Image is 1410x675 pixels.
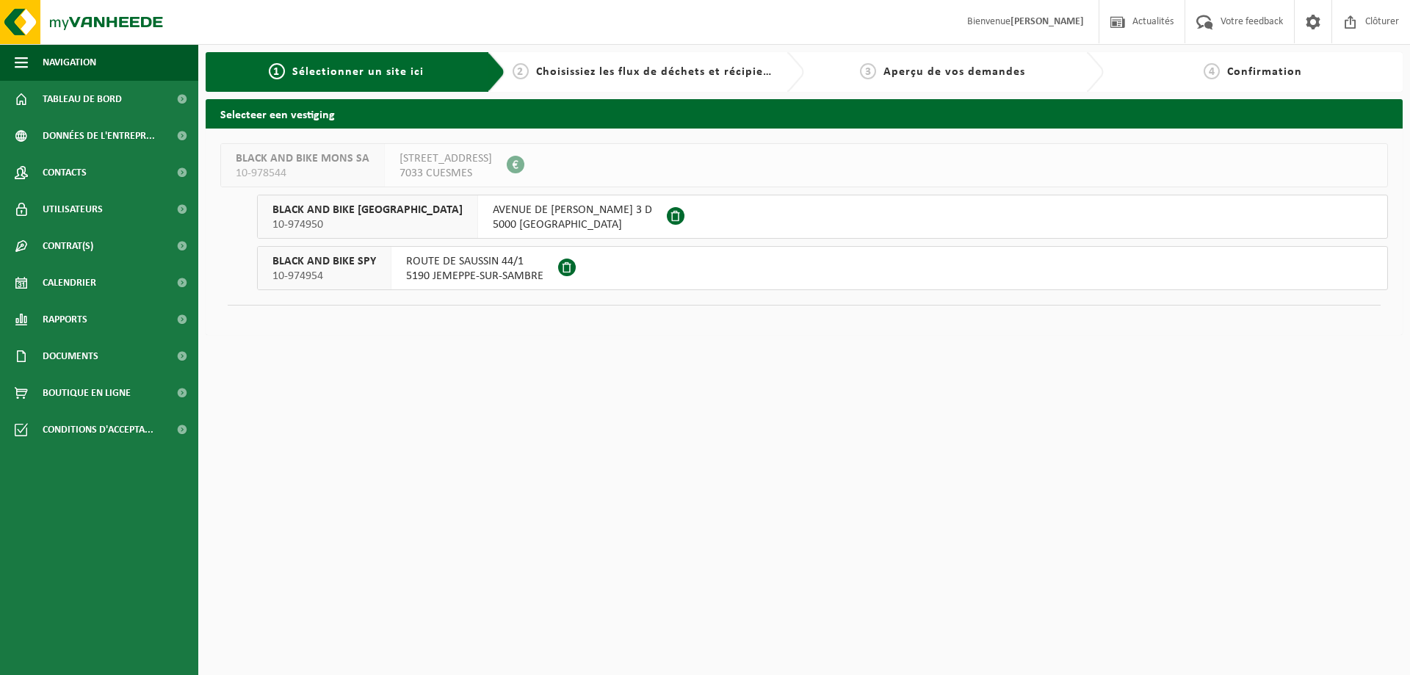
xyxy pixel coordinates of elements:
[1227,66,1302,78] span: Confirmation
[43,81,122,118] span: Tableau de bord
[399,151,492,166] span: [STREET_ADDRESS]
[536,66,781,78] span: Choisissiez les flux de déchets et récipients
[43,191,103,228] span: Utilisateurs
[272,269,376,284] span: 10-974954
[1204,63,1220,79] span: 4
[43,338,98,375] span: Documents
[43,411,153,448] span: Conditions d'accepta...
[206,99,1403,128] h2: Selecteer een vestiging
[860,63,876,79] span: 3
[292,66,424,78] span: Sélectionner un site ici
[493,203,652,217] span: AVENUE DE [PERSON_NAME] 3 D
[513,63,529,79] span: 2
[43,154,87,191] span: Contacts
[43,301,87,338] span: Rapports
[272,217,463,232] span: 10-974950
[269,63,285,79] span: 1
[236,166,369,181] span: 10-978544
[399,166,492,181] span: 7033 CUESMES
[43,375,131,411] span: Boutique en ligne
[43,44,96,81] span: Navigation
[43,264,96,301] span: Calendrier
[43,228,93,264] span: Contrat(s)
[236,151,369,166] span: BLACK AND BIKE MONS SA
[883,66,1025,78] span: Aperçu de vos demandes
[406,269,543,284] span: 5190 JEMEPPE-SUR-SAMBRE
[1010,16,1084,27] strong: [PERSON_NAME]
[493,217,652,232] span: 5000 [GEOGRAPHIC_DATA]
[43,118,155,154] span: Données de l'entrepr...
[257,195,1388,239] button: BLACK AND BIKE [GEOGRAPHIC_DATA] 10-974950 AVENUE DE [PERSON_NAME] 3 D5000 [GEOGRAPHIC_DATA]
[257,246,1388,290] button: BLACK AND BIKE SPY 10-974954 ROUTE DE SAUSSIN 44/15190 JEMEPPE-SUR-SAMBRE
[272,203,463,217] span: BLACK AND BIKE [GEOGRAPHIC_DATA]
[272,254,376,269] span: BLACK AND BIKE SPY
[406,254,543,269] span: ROUTE DE SAUSSIN 44/1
